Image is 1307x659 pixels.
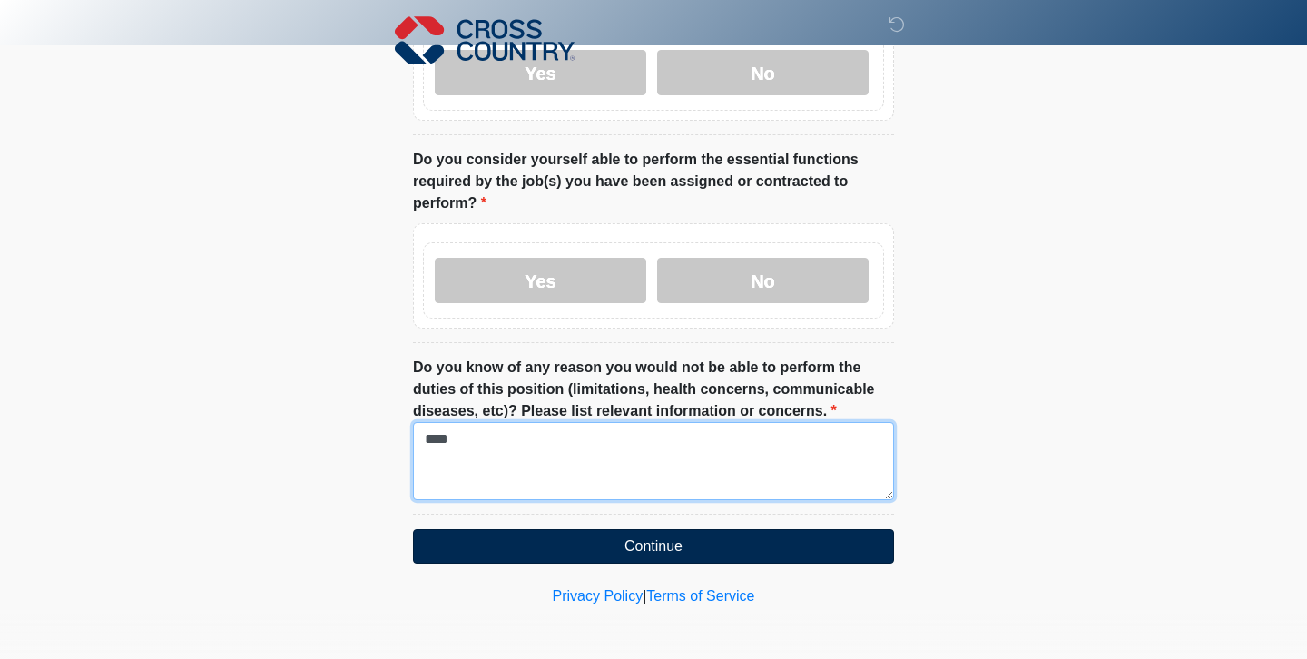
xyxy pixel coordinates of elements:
[395,14,575,66] img: Cross Country Logo
[643,588,646,604] a: |
[413,529,894,564] button: Continue
[413,149,894,214] label: Do you consider yourself able to perform the essential functions required by the job(s) you have ...
[657,258,869,303] label: No
[553,588,644,604] a: Privacy Policy
[413,357,894,422] label: Do you know of any reason you would not be able to perform the duties of this position (limitatio...
[646,588,754,604] a: Terms of Service
[435,258,646,303] label: Yes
